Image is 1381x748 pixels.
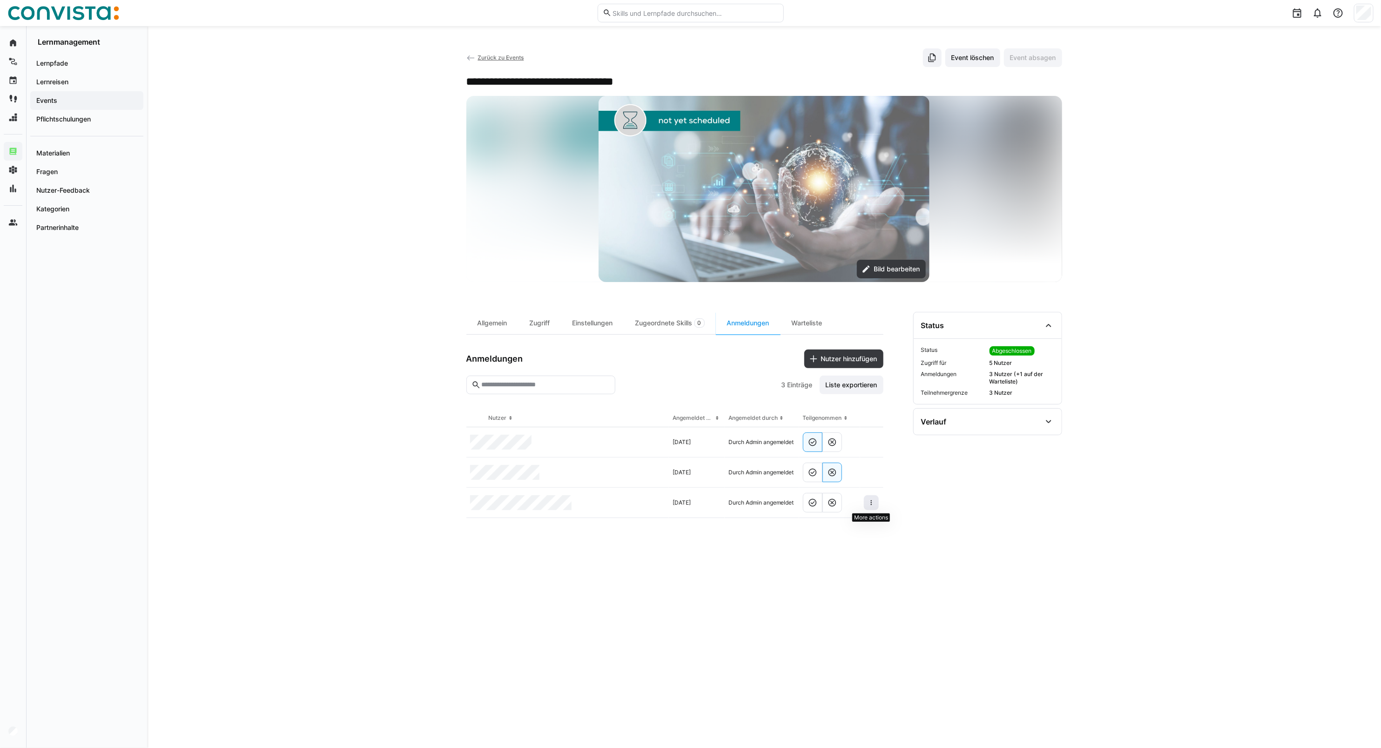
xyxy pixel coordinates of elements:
span: 3 Nutzer [990,389,1054,397]
span: [DATE] [673,499,691,506]
span: Liste exportieren [824,380,879,390]
span: Nutzer hinzufügen [820,354,879,364]
span: Teilnehmergrenze [921,389,986,397]
div: Teilgenommen [803,414,842,422]
span: Durch Admin angemeldet [728,499,794,506]
a: Zurück zu Events [466,54,524,61]
button: Event löschen [945,48,1000,67]
span: Abgeschlossen [992,347,1032,355]
span: Anmeldungen [921,371,986,385]
span: 3 [781,380,786,390]
div: Nutzer [489,414,507,422]
span: Status [921,346,986,356]
div: Status [921,321,944,330]
h3: Anmeldungen [466,354,523,364]
span: 0 [698,319,701,327]
div: Verlauf [921,417,947,426]
input: Skills und Lernpfade durchsuchen… [612,9,778,17]
span: Event löschen [950,53,996,62]
span: 5 Nutzer [990,359,1054,367]
button: Bild bearbeiten [857,260,926,278]
div: Einstellungen [561,312,624,334]
span: [DATE] [673,438,691,446]
div: Angemeldet am [673,414,714,422]
button: Event absagen [1004,48,1062,67]
div: Anmeldungen [716,312,781,334]
span: Bild bearbeiten [872,264,921,274]
span: 3 Nutzer (+1 auf der Warteliste) [990,371,1054,385]
div: Warteliste [781,312,834,334]
div: Zugeordnete Skills [624,312,716,334]
div: Allgemein [466,312,519,334]
div: Angemeldet durch [728,414,778,422]
span: Event absagen [1009,53,1058,62]
button: Liste exportieren [820,376,883,394]
button: Nutzer hinzufügen [804,350,883,368]
span: [DATE] [673,469,691,476]
div: Zugriff [519,312,561,334]
span: Einträge [788,380,813,390]
div: More actions [852,513,890,522]
span: Zugriff für [921,359,986,367]
span: Durch Admin angemeldet [728,438,794,446]
span: Durch Admin angemeldet [728,469,794,476]
span: Zurück zu Events [478,54,524,61]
